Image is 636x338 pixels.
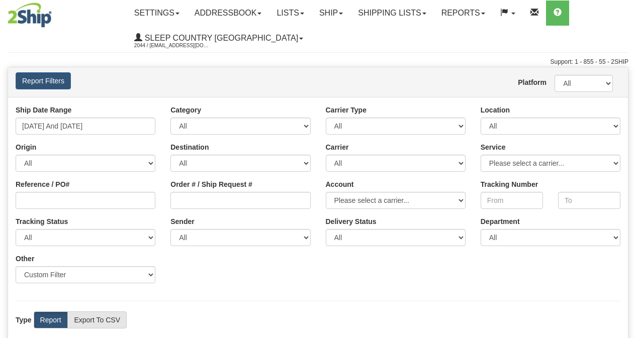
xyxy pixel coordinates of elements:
label: Reference / PO# [16,179,69,189]
select: Please ensure data set in report has been RECENTLY tracked from your Shipment History [326,229,466,246]
a: Lists [269,1,311,26]
label: Platform [518,77,539,87]
label: Tracking Status [16,216,68,227]
label: Category [170,105,201,115]
label: Report [34,311,68,328]
label: Other [16,254,34,264]
img: logo2044.jpg [8,3,52,28]
a: Ship [312,1,350,26]
label: Account [326,179,354,189]
button: Report Filters [16,72,71,89]
label: Ship Date Range [16,105,71,115]
label: Destination [170,142,209,152]
a: Addressbook [187,1,269,26]
label: Tracking Number [481,179,538,189]
label: Carrier Type [326,105,367,115]
label: Origin [16,142,36,152]
label: Please ensure data set in report has been RECENTLY tracked from your Shipment History [326,216,377,227]
div: Support: 1 - 855 - 55 - 2SHIP [8,58,628,66]
label: Order # / Ship Request # [170,179,252,189]
span: 2044 / [EMAIL_ADDRESS][DOMAIN_NAME] [134,41,210,51]
label: Export To CSV [67,311,127,328]
label: Location [481,105,510,115]
a: Settings [127,1,187,26]
a: Sleep Country [GEOGRAPHIC_DATA] 2044 / [EMAIL_ADDRESS][DOMAIN_NAME] [127,26,311,51]
input: To [558,192,620,209]
a: Shipping lists [350,1,433,26]
label: Carrier [326,142,349,152]
a: Reports [434,1,493,26]
label: Service [481,142,506,152]
label: Department [481,216,520,227]
input: From [481,192,543,209]
label: Type [16,315,32,325]
label: Sender [170,216,194,227]
span: Sleep Country [GEOGRAPHIC_DATA] [142,34,298,42]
